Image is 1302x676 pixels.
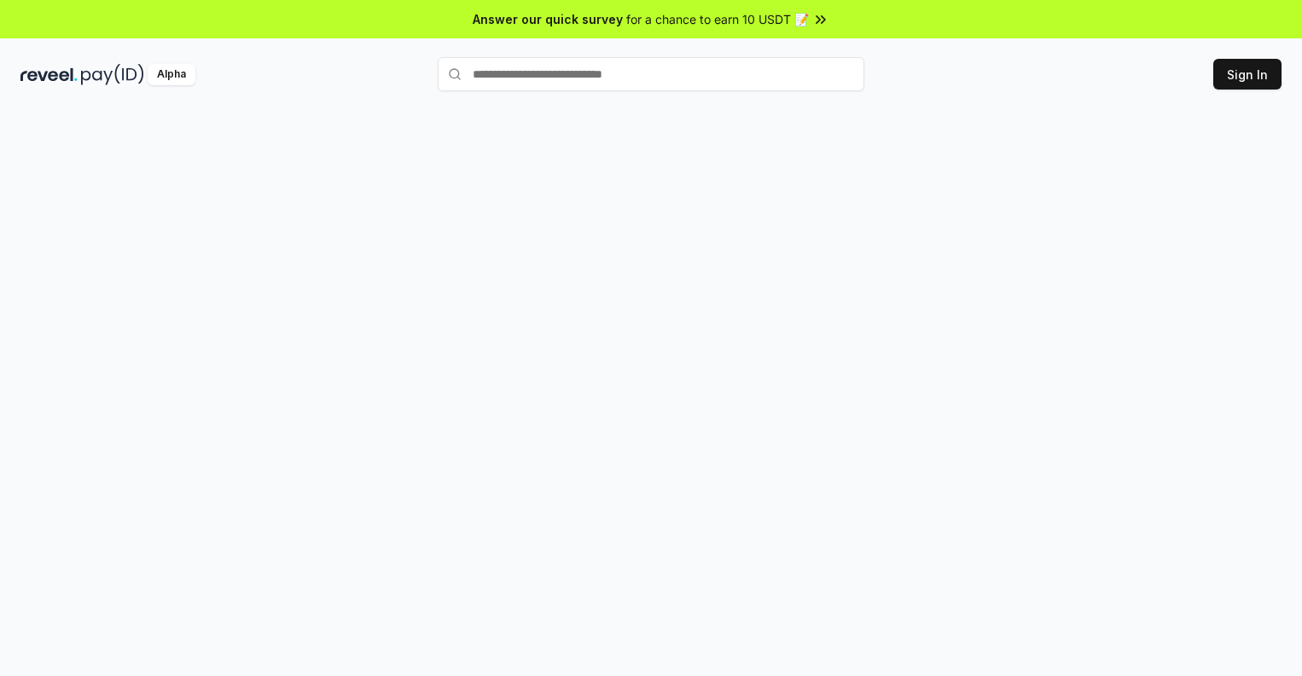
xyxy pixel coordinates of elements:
[81,64,144,85] img: pay_id
[148,64,195,85] div: Alpha
[1213,59,1282,90] button: Sign In
[626,10,809,28] span: for a chance to earn 10 USDT 📝
[473,10,623,28] span: Answer our quick survey
[20,64,78,85] img: reveel_dark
